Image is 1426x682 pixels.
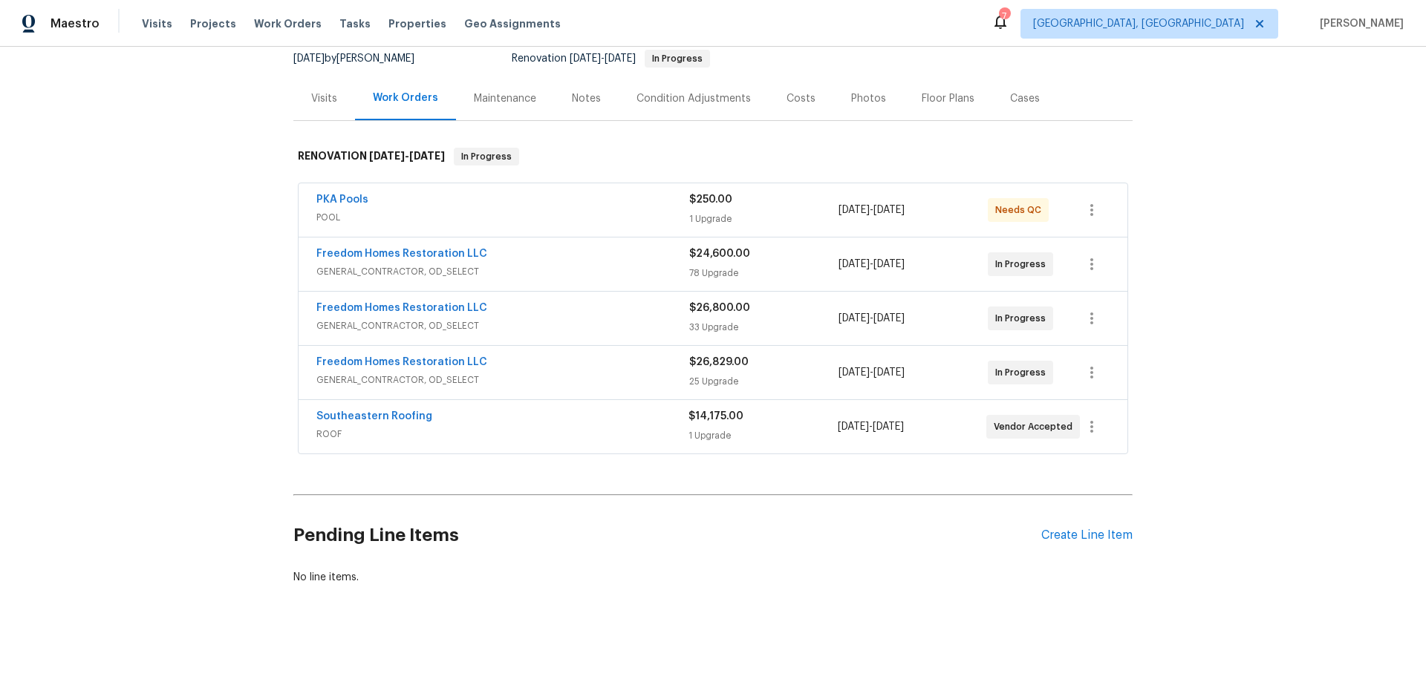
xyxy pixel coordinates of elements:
div: 33 Upgrade [689,320,839,335]
span: [DATE] [839,259,870,269]
div: Work Orders [373,91,438,105]
div: 78 Upgrade [689,266,839,281]
span: GENERAL_CONTRACTOR, OD_SELECT [316,264,689,279]
div: Notes [572,91,601,106]
span: - [570,53,636,64]
span: In Progress [995,365,1052,380]
span: In Progress [455,149,518,164]
span: [DATE] [873,422,904,432]
div: RENOVATION [DATE]-[DATE]In Progress [293,133,1133,180]
div: by [PERSON_NAME] [293,50,432,68]
span: [PERSON_NAME] [1314,16,1404,31]
a: Freedom Homes Restoration LLC [316,303,487,313]
span: In Progress [995,311,1052,326]
span: ROOF [316,427,688,442]
div: 1 Upgrade [689,212,839,226]
span: [DATE] [409,151,445,161]
span: $24,600.00 [689,249,750,259]
span: In Progress [995,257,1052,272]
span: $26,800.00 [689,303,750,313]
span: - [369,151,445,161]
span: - [839,311,905,326]
span: [DATE] [839,205,870,215]
span: - [839,365,905,380]
div: Costs [787,91,815,106]
div: 7 [999,9,1009,24]
span: Properties [388,16,446,31]
span: POOL [316,210,689,225]
span: [DATE] [873,313,905,324]
div: 25 Upgrade [689,374,839,389]
span: $250.00 [689,194,732,205]
span: Tasks [339,19,371,29]
span: - [839,257,905,272]
div: Visits [311,91,337,106]
span: Renovation [512,53,710,64]
span: Projects [190,16,236,31]
span: [DATE] [839,313,870,324]
a: Freedom Homes Restoration LLC [316,249,487,259]
span: [DATE] [293,53,325,64]
h2: Pending Line Items [293,501,1041,570]
span: Vendor Accepted [994,419,1078,434]
div: Photos [851,91,886,106]
div: No line items. [293,570,1133,585]
span: Maestro [51,16,100,31]
span: [DATE] [873,205,905,215]
span: $14,175.00 [688,411,743,422]
div: Cases [1010,91,1040,106]
h6: RENOVATION [298,148,445,165]
span: $26,829.00 [689,357,749,367]
div: 1 Upgrade [688,428,837,443]
span: GENERAL_CONTRACTOR, OD_SELECT [316,318,689,333]
span: [DATE] [838,422,869,432]
span: [DATE] [605,53,636,64]
span: [DATE] [570,53,601,64]
span: Needs QC [995,203,1047,217]
a: PKA Pools [316,194,368,205]
span: Visits [142,16,172,31]
div: Maintenance [474,91,536,106]
span: [DATE] [369,151,405,161]
span: In Progress [646,54,709,63]
span: [DATE] [873,367,905,378]
span: - [839,203,905,217]
a: Freedom Homes Restoration LLC [316,357,487,367]
span: Geo Assignments [464,16,561,31]
div: Create Line Item [1041,528,1133,542]
span: [GEOGRAPHIC_DATA], [GEOGRAPHIC_DATA] [1033,16,1244,31]
span: Work Orders [254,16,322,31]
span: - [838,419,904,434]
span: [DATE] [873,259,905,269]
a: Southeastern Roofing [316,411,432,422]
span: [DATE] [839,367,870,378]
span: GENERAL_CONTRACTOR, OD_SELECT [316,373,689,387]
div: Floor Plans [922,91,974,106]
div: Condition Adjustments [637,91,751,106]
